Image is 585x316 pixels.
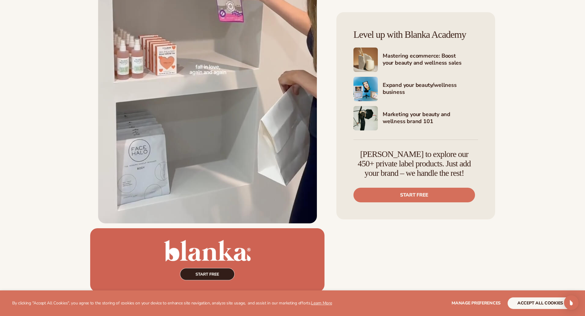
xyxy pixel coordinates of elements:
img: Shopify Image 8 [353,48,378,72]
img: Shopify Image 9 [353,77,378,101]
h4: [PERSON_NAME] to explore our 450+ private label products. Just add your brand – we handle the rest! [353,150,475,178]
img: Shopify Image 10 [353,106,378,130]
a: Shopify Image 10 Marketing your beauty and wellness brand 101 [353,106,478,130]
h4: Mastering ecommerce: Boost your beauty and wellness sales [383,52,478,67]
a: Shopify Image 9 Expand your beauty/wellness business [353,77,478,101]
h4: Expand your beauty/wellness business [383,82,478,97]
h4: Marketing your beauty and wellness brand 101 [383,111,478,126]
p: By clicking "Accept All Cookies", you agree to the storing of cookies on your device to enhance s... [12,301,332,306]
button: accept all cookies [508,297,573,309]
a: Shopify Image 8 Mastering ecommerce: Boost your beauty and wellness sales [353,48,478,72]
h5: Week of [DATE] [90,228,324,304]
button: Manage preferences [452,297,501,309]
div: Open Intercom Messenger [564,295,579,310]
a: Start free [353,188,475,202]
span: Manage preferences [452,300,501,306]
a: Learn More [311,300,332,306]
h4: Level up with Blanka Academy [353,29,478,40]
img: Join Blanka for free today! [90,228,324,292]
